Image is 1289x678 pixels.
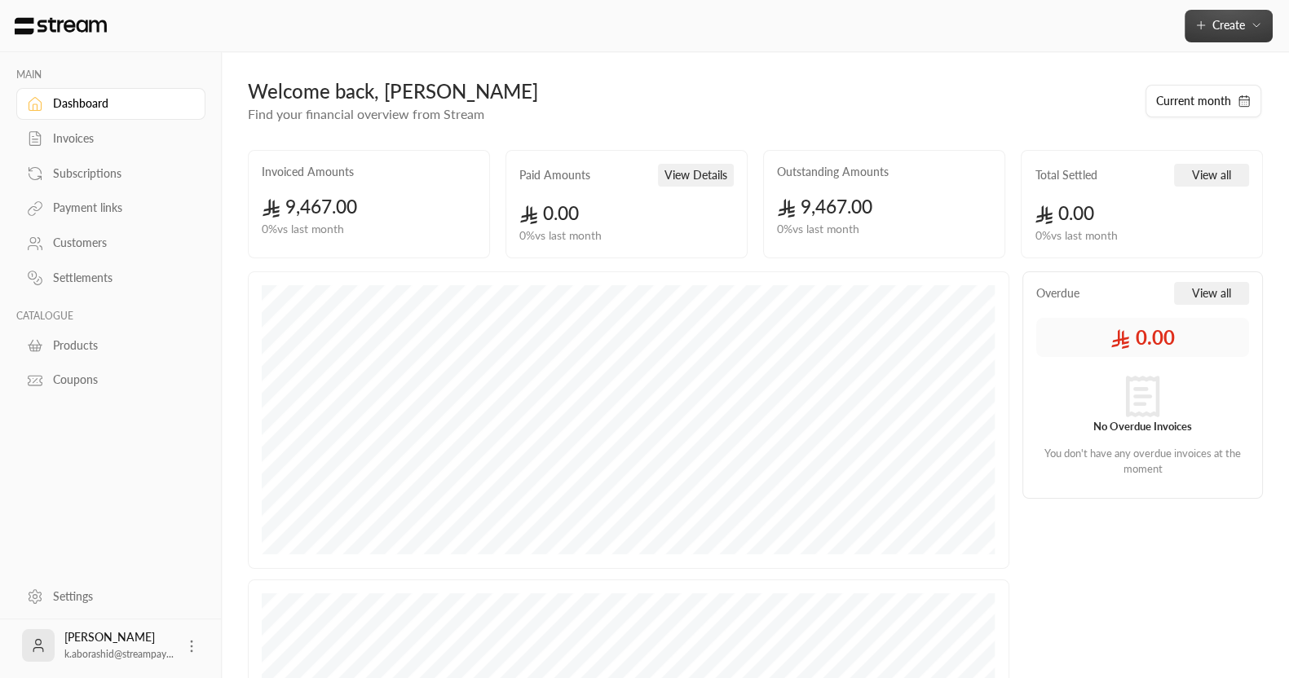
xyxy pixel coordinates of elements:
[16,364,205,396] a: Coupons
[64,648,174,660] span: k.aborashid@streampay...
[658,164,734,187] button: View Details
[53,200,185,216] div: Payment links
[777,164,889,180] h2: Outstanding Amounts
[53,130,185,147] div: Invoices
[53,95,185,112] div: Dashboard
[13,17,108,35] img: Logo
[16,192,205,224] a: Payment links
[1035,202,1094,224] span: 0.00
[1036,285,1079,302] span: Overdue
[53,337,185,354] div: Products
[777,221,859,238] span: 0 % vs last month
[16,227,205,259] a: Customers
[777,196,872,218] span: 9,467.00
[53,270,185,286] div: Settlements
[16,580,205,612] a: Settings
[1185,10,1273,42] button: Create
[1174,164,1249,187] button: View all
[53,235,185,251] div: Customers
[262,164,354,180] h2: Invoiced Amounts
[16,329,205,361] a: Products
[1035,167,1097,183] h2: Total Settled
[16,262,205,294] a: Settlements
[53,588,185,605] div: Settings
[16,123,205,155] a: Invoices
[1146,85,1261,117] button: Current month
[16,88,205,120] a: Dashboard
[1035,227,1117,244] span: 0 % vs last month
[262,221,344,238] span: 0 % vs last month
[16,310,205,323] p: CATALOGUE
[248,78,1128,104] div: Welcome back, [PERSON_NAME]
[16,157,205,189] a: Subscriptions
[53,372,185,388] div: Coupons
[248,106,484,121] span: Find your financial overview from Stream
[519,227,602,244] span: 0 % vs last month
[64,629,174,662] div: [PERSON_NAME]
[16,68,205,81] p: MAIN
[53,165,185,182] div: Subscriptions
[519,167,590,183] h2: Paid Amounts
[1212,18,1245,32] span: Create
[1110,324,1174,350] span: 0.00
[1174,282,1249,305] button: View all
[1040,446,1244,478] p: You don't have any overdue invoices at the moment
[1093,420,1192,433] strong: No Overdue Invoices
[262,196,357,218] span: 9,467.00
[519,202,579,224] span: 0.00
